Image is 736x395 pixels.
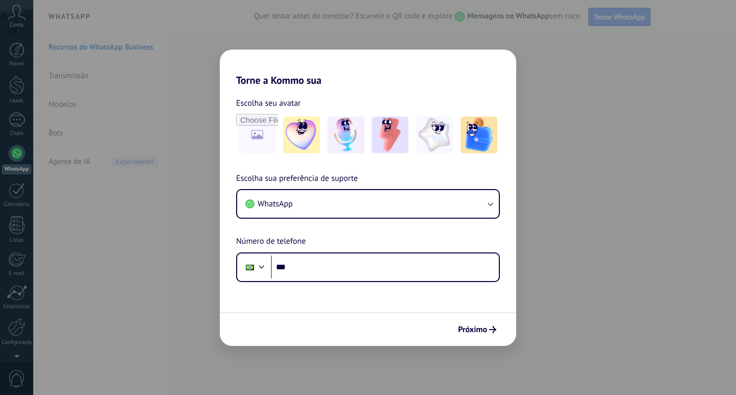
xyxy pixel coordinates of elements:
[236,235,306,248] span: Número de telefone
[236,97,301,110] span: Escolha seu avatar
[453,321,501,338] button: Próximo
[258,199,293,209] span: WhatsApp
[461,117,497,153] img: -5.jpeg
[458,326,487,333] span: Próximo
[240,257,260,278] div: Brazil: + 55
[283,117,320,153] img: -1.jpeg
[237,190,499,218] button: WhatsApp
[372,117,408,153] img: -3.jpeg
[220,50,516,86] h2: Torne a Kommo sua
[416,117,453,153] img: -4.jpeg
[328,117,364,153] img: -2.jpeg
[236,172,358,185] span: Escolha sua preferência de suporte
